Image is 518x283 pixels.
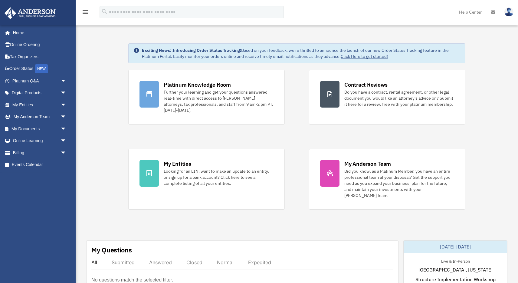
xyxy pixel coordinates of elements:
[149,259,172,265] div: Answered
[4,75,76,87] a: Platinum Q&Aarrow_drop_down
[4,123,76,135] a: My Documentsarrow_drop_down
[164,160,191,168] div: My Entities
[344,160,391,168] div: My Anderson Team
[341,54,388,59] a: Click Here to get started!
[91,245,132,255] div: My Questions
[4,147,76,159] a: Billingarrow_drop_down
[128,70,285,125] a: Platinum Knowledge Room Further your learning and get your questions answered real-time with dire...
[404,241,507,253] div: [DATE]-[DATE]
[91,259,97,265] div: All
[248,259,271,265] div: Expedited
[4,159,76,171] a: Events Calendar
[415,276,496,283] span: Structure Implementation Workshop
[61,147,73,159] span: arrow_drop_down
[82,11,89,16] a: menu
[4,63,76,75] a: Order StatusNEW
[217,259,234,265] div: Normal
[164,81,231,88] div: Platinum Knowledge Room
[186,259,202,265] div: Closed
[61,111,73,123] span: arrow_drop_down
[61,87,73,99] span: arrow_drop_down
[309,70,465,125] a: Contract Reviews Do you have a contract, rental agreement, or other legal document you would like...
[344,81,388,88] div: Contract Reviews
[4,87,76,99] a: Digital Productsarrow_drop_down
[142,48,241,53] strong: Exciting News: Introducing Order Status Tracking!
[418,266,493,273] span: [GEOGRAPHIC_DATA], [US_STATE]
[504,8,513,16] img: User Pic
[112,259,135,265] div: Submitted
[436,258,475,264] div: Live & In-Person
[4,51,76,63] a: Tax Organizers
[4,135,76,147] a: Online Learningarrow_drop_down
[101,8,108,15] i: search
[128,149,285,210] a: My Entities Looking for an EIN, want to make an update to an entity, or sign up for a bank accoun...
[3,7,57,19] img: Anderson Advisors Platinum Portal
[344,89,454,107] div: Do you have a contract, rental agreement, or other legal document you would like an attorney's ad...
[35,64,48,73] div: NEW
[4,27,73,39] a: Home
[309,149,465,210] a: My Anderson Team Did you know, as a Platinum Member, you have an entire professional team at your...
[4,111,76,123] a: My Anderson Teamarrow_drop_down
[164,89,274,113] div: Further your learning and get your questions answered real-time with direct access to [PERSON_NAM...
[82,8,89,16] i: menu
[344,168,454,198] div: Did you know, as a Platinum Member, you have an entire professional team at your disposal? Get th...
[4,99,76,111] a: My Entitiesarrow_drop_down
[164,168,274,186] div: Looking for an EIN, want to make an update to an entity, or sign up for a bank account? Click her...
[61,135,73,147] span: arrow_drop_down
[142,47,460,59] div: Based on your feedback, we're thrilled to announce the launch of our new Order Status Tracking fe...
[61,99,73,111] span: arrow_drop_down
[61,123,73,135] span: arrow_drop_down
[4,39,76,51] a: Online Ordering
[61,75,73,87] span: arrow_drop_down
